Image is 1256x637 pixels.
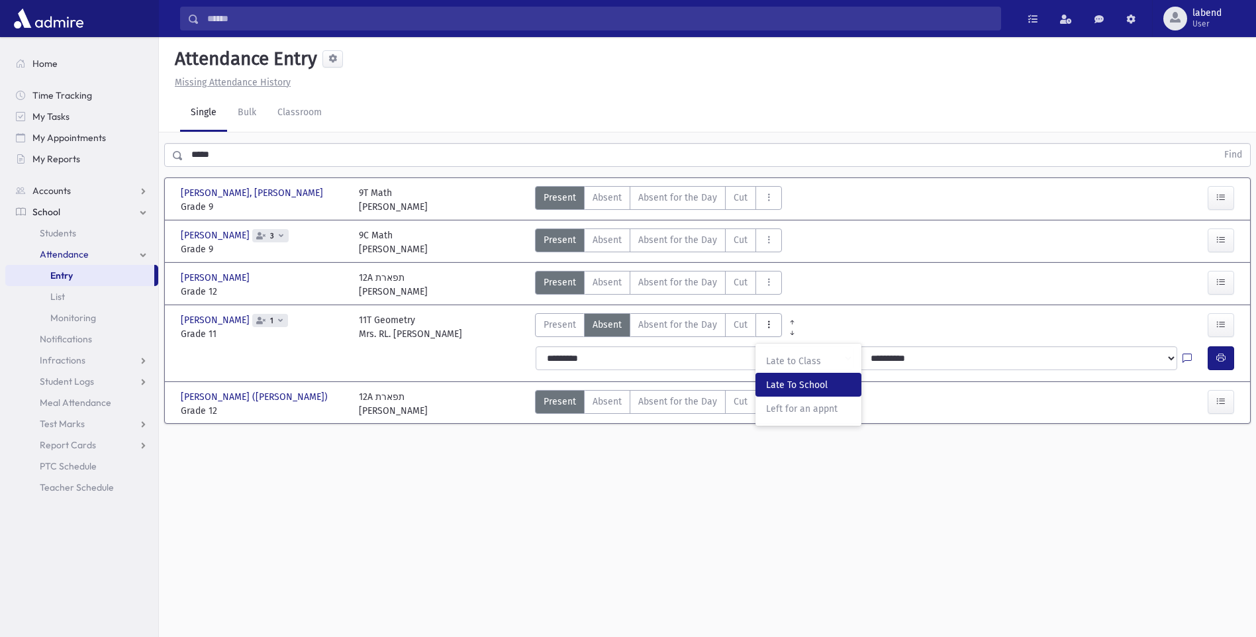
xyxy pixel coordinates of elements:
[593,191,622,205] span: Absent
[638,191,717,205] span: Absent for the Day
[535,186,782,214] div: AttTypes
[32,58,58,70] span: Home
[32,132,106,144] span: My Appointments
[359,228,428,256] div: 9C Math [PERSON_NAME]
[40,418,85,430] span: Test Marks
[181,327,346,341] span: Grade 11
[1192,19,1222,29] span: User
[32,153,80,165] span: My Reports
[169,77,291,88] a: Missing Attendance History
[766,354,851,368] span: Late to Class
[5,286,158,307] a: List
[593,395,622,409] span: Absent
[593,318,622,332] span: Absent
[5,222,158,244] a: Students
[181,200,346,214] span: Grade 9
[40,397,111,409] span: Meal Attendance
[181,313,252,327] span: [PERSON_NAME]
[169,48,317,70] h5: Attendance Entry
[544,275,576,289] span: Present
[50,291,65,303] span: List
[593,275,622,289] span: Absent
[5,434,158,456] a: Report Cards
[5,201,158,222] a: School
[32,111,70,122] span: My Tasks
[32,206,60,218] span: School
[734,318,748,332] span: Cut
[734,395,748,409] span: Cut
[5,371,158,392] a: Student Logs
[40,481,114,493] span: Teacher Schedule
[766,402,851,416] span: Left for an appnt
[535,313,782,341] div: AttTypes
[544,318,576,332] span: Present
[181,186,326,200] span: [PERSON_NAME], [PERSON_NAME]
[5,265,154,286] a: Entry
[535,271,782,299] div: AttTypes
[40,439,96,451] span: Report Cards
[181,285,346,299] span: Grade 12
[638,395,717,409] span: Absent for the Day
[734,233,748,247] span: Cut
[5,413,158,434] a: Test Marks
[544,233,576,247] span: Present
[638,318,717,332] span: Absent for the Day
[1192,8,1222,19] span: labend
[359,186,428,214] div: 9T Math [PERSON_NAME]
[5,180,158,201] a: Accounts
[5,392,158,413] a: Meal Attendance
[359,271,428,299] div: 12A תפארת [PERSON_NAME]
[40,333,92,345] span: Notifications
[734,275,748,289] span: Cut
[544,191,576,205] span: Present
[40,354,85,366] span: Infractions
[181,404,346,418] span: Grade 12
[32,185,71,197] span: Accounts
[32,89,92,101] span: Time Tracking
[50,312,96,324] span: Monitoring
[5,307,158,328] a: Monitoring
[175,77,291,88] u: Missing Attendance History
[766,378,851,392] span: Late To School
[5,477,158,498] a: Teacher Schedule
[5,148,158,170] a: My Reports
[535,390,782,418] div: AttTypes
[593,233,622,247] span: Absent
[199,7,1000,30] input: Search
[359,390,428,418] div: 12A תפארת [PERSON_NAME]
[5,456,158,477] a: PTC Schedule
[5,106,158,127] a: My Tasks
[227,95,267,132] a: Bulk
[40,375,94,387] span: Student Logs
[11,5,87,32] img: AdmirePro
[5,244,158,265] a: Attendance
[535,228,782,256] div: AttTypes
[1216,144,1250,166] button: Find
[5,85,158,106] a: Time Tracking
[40,248,89,260] span: Attendance
[40,227,76,239] span: Students
[267,95,332,132] a: Classroom
[544,395,576,409] span: Present
[5,328,158,350] a: Notifications
[181,271,252,285] span: [PERSON_NAME]
[40,460,97,472] span: PTC Schedule
[267,317,276,325] span: 1
[180,95,227,132] a: Single
[5,127,158,148] a: My Appointments
[359,313,462,341] div: 11T Geometry Mrs. RL. [PERSON_NAME]
[50,269,73,281] span: Entry
[734,191,748,205] span: Cut
[5,350,158,371] a: Infractions
[5,53,158,74] a: Home
[181,228,252,242] span: [PERSON_NAME]
[267,232,277,240] span: 3
[638,233,717,247] span: Absent for the Day
[181,242,346,256] span: Grade 9
[181,390,330,404] span: [PERSON_NAME] ([PERSON_NAME])
[638,275,717,289] span: Absent for the Day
